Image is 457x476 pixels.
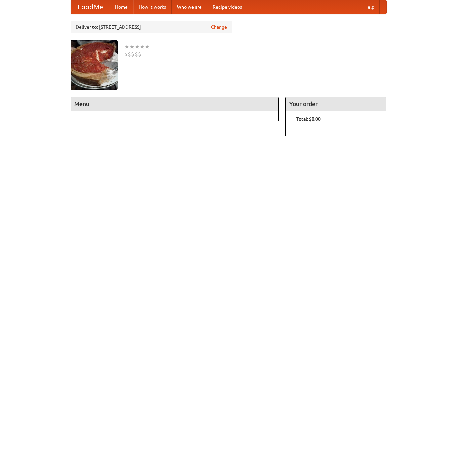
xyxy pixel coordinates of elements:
li: ★ [135,43,140,50]
li: ★ [140,43,145,50]
h4: Menu [71,97,279,111]
li: ★ [145,43,150,50]
a: Change [211,24,227,30]
li: $ [124,50,128,58]
div: Deliver to: [STREET_ADDRESS] [71,21,232,33]
a: Who we are [172,0,207,14]
li: $ [138,50,141,58]
a: Help [359,0,380,14]
li: $ [131,50,135,58]
li: ★ [124,43,129,50]
img: angular.jpg [71,40,118,90]
a: Home [110,0,133,14]
b: Total: $0.00 [296,116,321,122]
li: $ [128,50,131,58]
li: ★ [129,43,135,50]
a: Recipe videos [207,0,247,14]
a: FoodMe [71,0,110,14]
a: How it works [133,0,172,14]
h4: Your order [286,97,386,111]
li: $ [135,50,138,58]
